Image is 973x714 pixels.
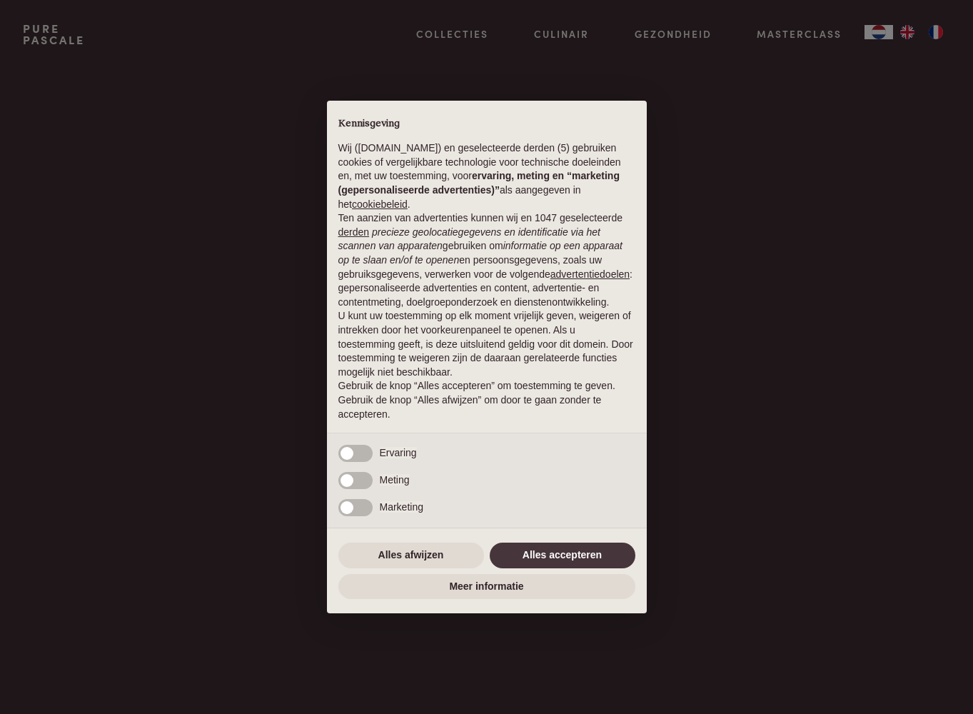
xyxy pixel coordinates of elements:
p: U kunt uw toestemming op elk moment vrijelijk geven, weigeren of intrekken door het voorkeurenpan... [338,309,635,379]
em: precieze geolocatiegegevens en identificatie via het scannen van apparaten [338,226,600,252]
p: Ten aanzien van advertenties kunnen wij en 1047 geselecteerde gebruiken om en persoonsgegevens, z... [338,211,635,309]
button: Meer informatie [338,574,635,600]
button: advertentiedoelen [550,268,630,282]
button: Alles afwijzen [338,543,484,568]
button: Alles accepteren [490,543,635,568]
button: derden [338,226,370,240]
a: cookiebeleid [352,198,408,210]
span: Ervaring [380,447,417,458]
strong: ervaring, meting en “marketing (gepersonaliseerde advertenties)” [338,170,620,196]
p: Gebruik de knop “Alles accepteren” om toestemming te geven. Gebruik de knop “Alles afwijzen” om d... [338,379,635,421]
h2: Kennisgeving [338,118,635,131]
em: informatie op een apparaat op te slaan en/of te openen [338,240,623,266]
p: Wij ([DOMAIN_NAME]) en geselecteerde derden (5) gebruiken cookies of vergelijkbare technologie vo... [338,141,635,211]
span: Meting [380,474,410,486]
span: Marketing [380,501,423,513]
